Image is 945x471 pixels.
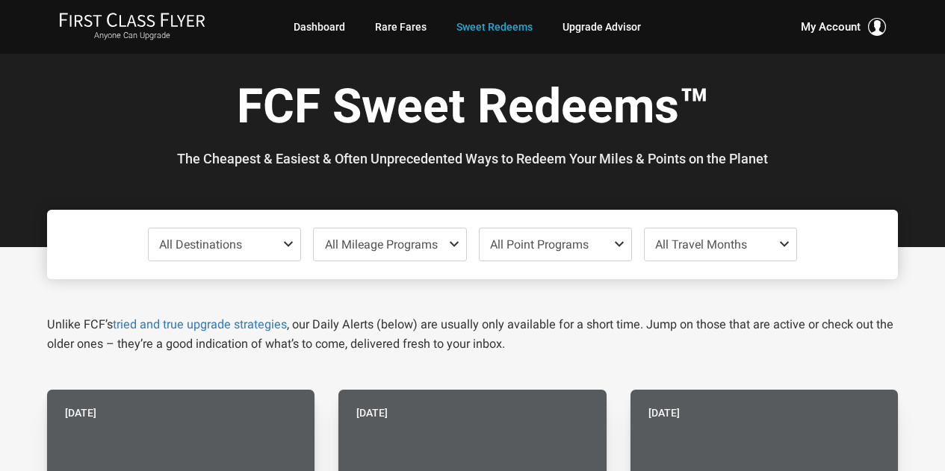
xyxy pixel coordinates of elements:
a: Sweet Redeems [456,13,533,40]
a: Upgrade Advisor [563,13,641,40]
small: Anyone Can Upgrade [59,31,205,41]
span: All Point Programs [490,237,589,252]
time: [DATE] [65,405,96,421]
time: [DATE] [356,405,388,421]
a: tried and true upgrade strategies [113,317,287,331]
img: First Class Flyer [59,12,205,28]
a: First Class FlyerAnyone Can Upgrade [59,12,205,42]
a: Rare Fares [375,13,427,40]
span: My Account [801,18,861,36]
time: [DATE] [648,405,680,421]
p: Unlike FCF’s , our Daily Alerts (below) are usually only available for a short time. Jump on thos... [47,315,898,354]
h3: The Cheapest & Easiest & Often Unprecedented Ways to Redeem Your Miles & Points on the Planet [58,152,887,166]
span: All Mileage Programs [325,237,438,252]
button: My Account [801,18,886,36]
span: All Travel Months [655,237,747,252]
a: Dashboard [294,13,345,40]
span: All Destinations [159,237,242,252]
h1: FCF Sweet Redeems™ [58,81,887,138]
